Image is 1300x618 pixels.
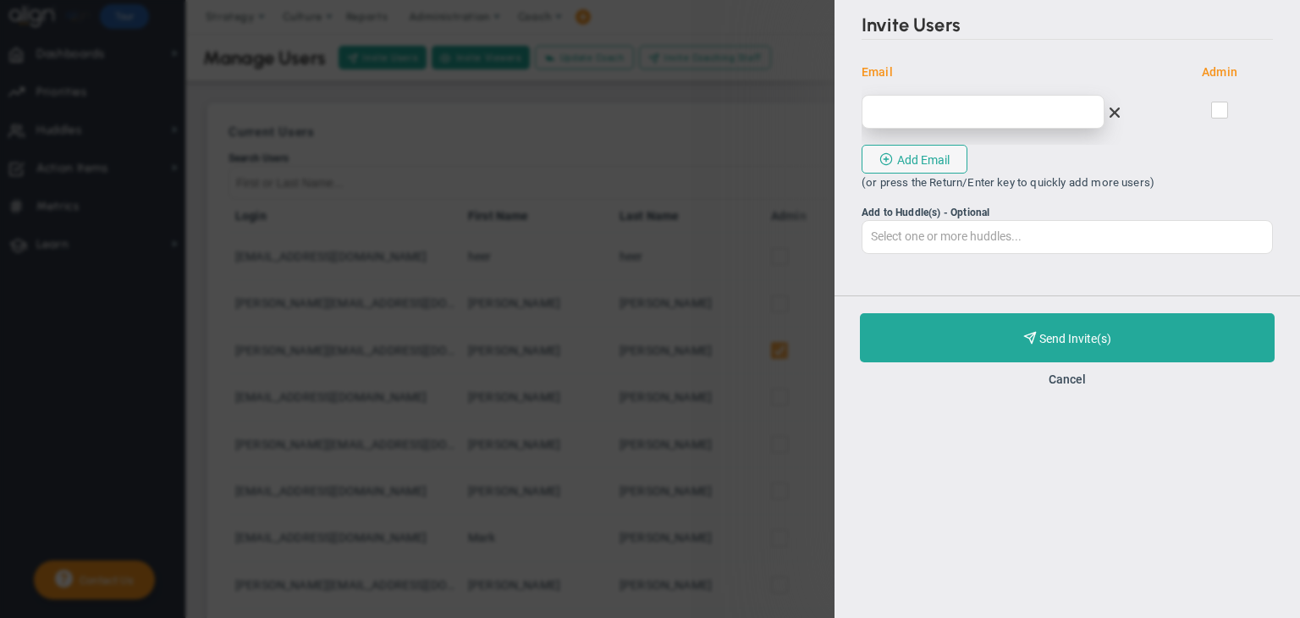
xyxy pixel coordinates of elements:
button: Cancel [1049,372,1086,386]
h2: Invite Users [862,14,1273,40]
span: Admin [1202,64,1237,80]
span: Send Invite(s) [1039,332,1111,345]
button: Add Email [862,145,967,174]
span: Email [862,64,1043,80]
button: Send Invite(s) [860,313,1275,362]
div: Select one or more Huddles... The invited User(s) will be added to the Huddle as a member. [862,207,1273,218]
span: (or press the Return/Enter key to quickly add more users) [862,176,1154,189]
input: Add to Huddle(s) - Optional [862,221,1272,251]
